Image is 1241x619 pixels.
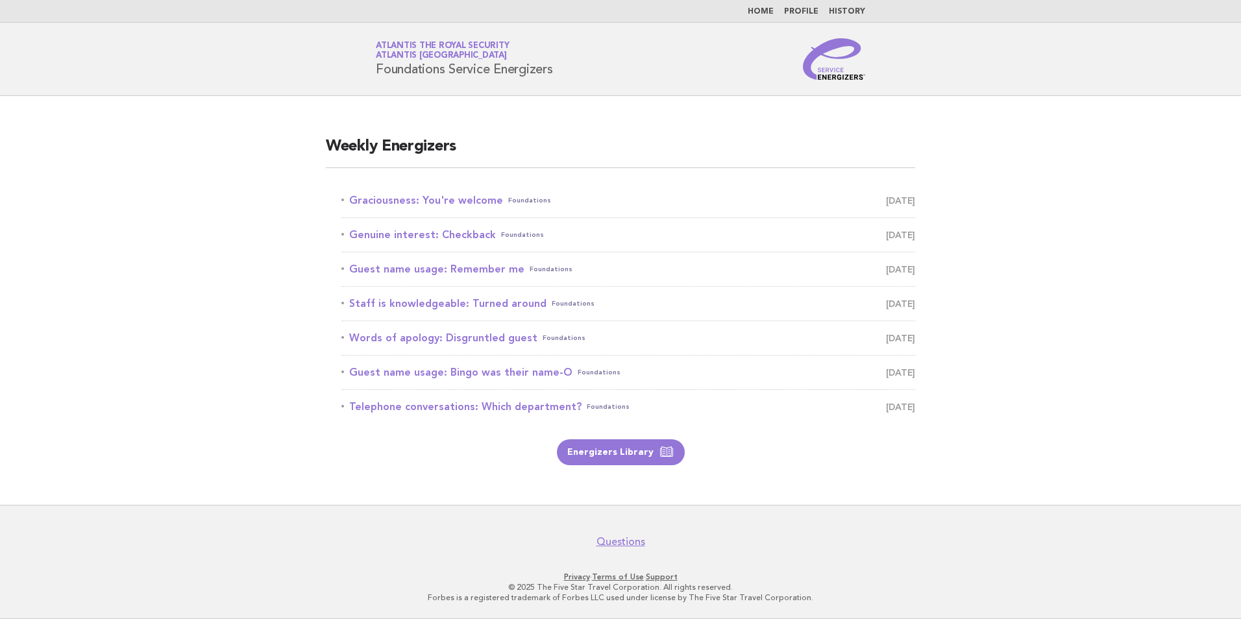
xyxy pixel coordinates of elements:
[886,260,915,278] span: [DATE]
[748,8,774,16] a: Home
[376,52,507,60] span: Atlantis [GEOGRAPHIC_DATA]
[223,582,1018,592] p: © 2025 The Five Star Travel Corporation. All rights reserved.
[886,226,915,244] span: [DATE]
[341,398,915,416] a: Telephone conversations: Which department?Foundations [DATE]
[341,191,915,210] a: Graciousness: You're welcomeFoundations [DATE]
[886,295,915,313] span: [DATE]
[557,439,685,465] a: Energizers Library
[886,329,915,347] span: [DATE]
[578,363,620,382] span: Foundations
[552,295,595,313] span: Foundations
[646,572,678,581] a: Support
[803,38,865,80] img: Service Energizers
[886,363,915,382] span: [DATE]
[564,572,590,581] a: Privacy
[530,260,572,278] span: Foundations
[886,191,915,210] span: [DATE]
[886,398,915,416] span: [DATE]
[596,535,645,548] a: Questions
[508,191,551,210] span: Foundations
[592,572,644,581] a: Terms of Use
[326,136,915,168] h2: Weekly Energizers
[376,42,553,76] h1: Foundations Service Energizers
[829,8,865,16] a: History
[376,42,509,60] a: Atlantis The Royal SecurityAtlantis [GEOGRAPHIC_DATA]
[341,260,915,278] a: Guest name usage: Remember meFoundations [DATE]
[223,572,1018,582] p: · ·
[223,592,1018,603] p: Forbes is a registered trademark of Forbes LLC used under license by The Five Star Travel Corpora...
[341,295,915,313] a: Staff is knowledgeable: Turned aroundFoundations [DATE]
[341,329,915,347] a: Words of apology: Disgruntled guestFoundations [DATE]
[341,226,915,244] a: Genuine interest: CheckbackFoundations [DATE]
[501,226,544,244] span: Foundations
[543,329,585,347] span: Foundations
[587,398,630,416] span: Foundations
[784,8,818,16] a: Profile
[341,363,915,382] a: Guest name usage: Bingo was their name-OFoundations [DATE]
